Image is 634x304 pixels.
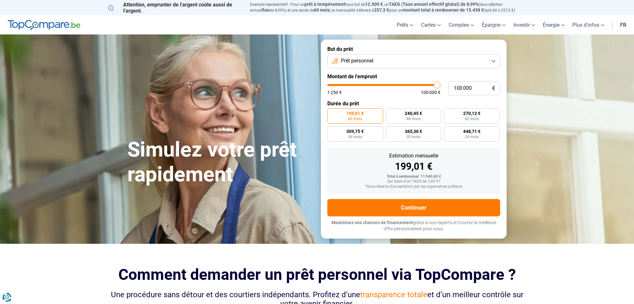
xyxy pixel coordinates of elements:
a: Prêts [393,15,417,34]
span: 60 mois [348,117,362,121]
span: 365,30 € [405,129,422,134]
a: Énergie [539,15,569,34]
span: 448,71 € [463,129,480,134]
h1: Simulez votre prêt rapidement [127,138,313,187]
a: fr [616,15,630,34]
label: Durée du prêt [327,100,500,107]
button: Prêt personnel [327,54,500,68]
span: 309,75 € [346,129,364,134]
span: 240,45 € [405,111,422,116]
div: *Sous réserve d'acceptation par les organismes prêteurs [332,185,495,189]
div: Estimation mensuelle [332,153,495,158]
span: 42 mois [465,117,479,121]
div: Sur base d'un TAEG de 7,45 %* [332,179,495,184]
span: 270,12 € [463,111,480,116]
div: Total à rembourser: 11 940,60 € [332,175,495,179]
a: Cartes [417,15,445,34]
p: Exemple représentatif : Pour un tous but de , un (taux débiteur annuel de 8,99%) et une durée de ... [250,2,526,13]
span: 100 000 € [421,90,441,95]
span: 257,3 € [374,7,389,13]
a: Investir [510,15,539,34]
a: Épargne [478,15,510,34]
span: montant total à rembourser de 15.438 € [402,7,484,13]
span: 1 250 € [327,90,342,95]
span: 30 mois [406,135,421,139]
span: 36 mois [348,135,362,139]
span: TAEG (Taux annuel effectif global) de 8,99% [389,2,479,7]
label: But du prêt [327,46,500,52]
span: 24 mois [465,135,479,139]
span: prêt à tempérament [304,2,345,7]
label: Montant de l'emprunt [327,73,500,80]
a: Comptes [445,15,478,34]
p: Attention, emprunter de l'argent coûte aussi de l'argent. [108,2,242,14]
h2: Comment demander un prêt personnel via TopCompare ? [108,266,526,283]
span: transparence totale [360,290,427,299]
span: 60 mois [314,7,330,13]
span: € [492,86,495,91]
span: 12.500 € [365,2,383,7]
img: TopCompare [8,20,80,30]
a: Plus d'infos [569,15,608,34]
div: 199,01 € [332,162,495,171]
span: Prêt personnel [341,57,373,64]
span: 48 mois [406,117,421,121]
span: fixe [262,7,270,13]
button: Continuer [327,199,500,216]
p: grâce à nos experts et trouvez la meilleure offre personnalisée pour vous. [327,220,500,232]
span: 199,01 € [346,111,364,116]
span: Maximisez vos chances de financement [332,220,413,225]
